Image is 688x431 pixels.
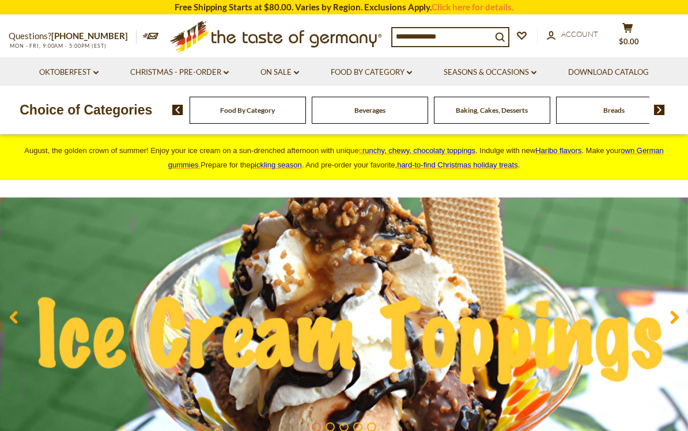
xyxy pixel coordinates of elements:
[39,66,99,79] a: Oktoberfest
[168,146,664,169] a: own German gummies.
[568,66,649,79] a: Download Catalog
[354,106,385,115] a: Beverages
[444,66,536,79] a: Seasons & Occasions
[362,146,475,155] span: runchy, chewy, chocolaty toppings
[51,30,128,41] a: [PHONE_NUMBER]
[331,66,412,79] a: Food By Category
[397,161,518,169] a: hard-to-find Christmas holiday treats
[220,106,275,115] a: Food By Category
[397,161,520,169] span: .
[456,106,528,115] a: Baking, Cakes, Desserts
[251,161,302,169] a: pickling season
[610,22,645,51] button: $0.00
[547,28,598,41] a: Account
[654,105,665,115] img: next arrow
[260,66,299,79] a: On Sale
[535,146,581,155] a: Haribo flavors
[130,66,229,79] a: Christmas - PRE-ORDER
[603,106,625,115] a: Breads
[561,29,598,39] span: Account
[9,29,137,44] p: Questions?
[432,2,513,12] a: Click here for details.
[619,37,639,46] span: $0.00
[9,43,107,49] span: MON - FRI, 9:00AM - 5:00PM (EST)
[172,105,183,115] img: previous arrow
[168,146,664,169] span: own German gummies
[24,146,663,169] span: August, the golden crown of summer! Enjoy your ice cream on a sun-drenched afternoon with unique ...
[359,146,476,155] a: crunchy, chewy, chocolaty toppings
